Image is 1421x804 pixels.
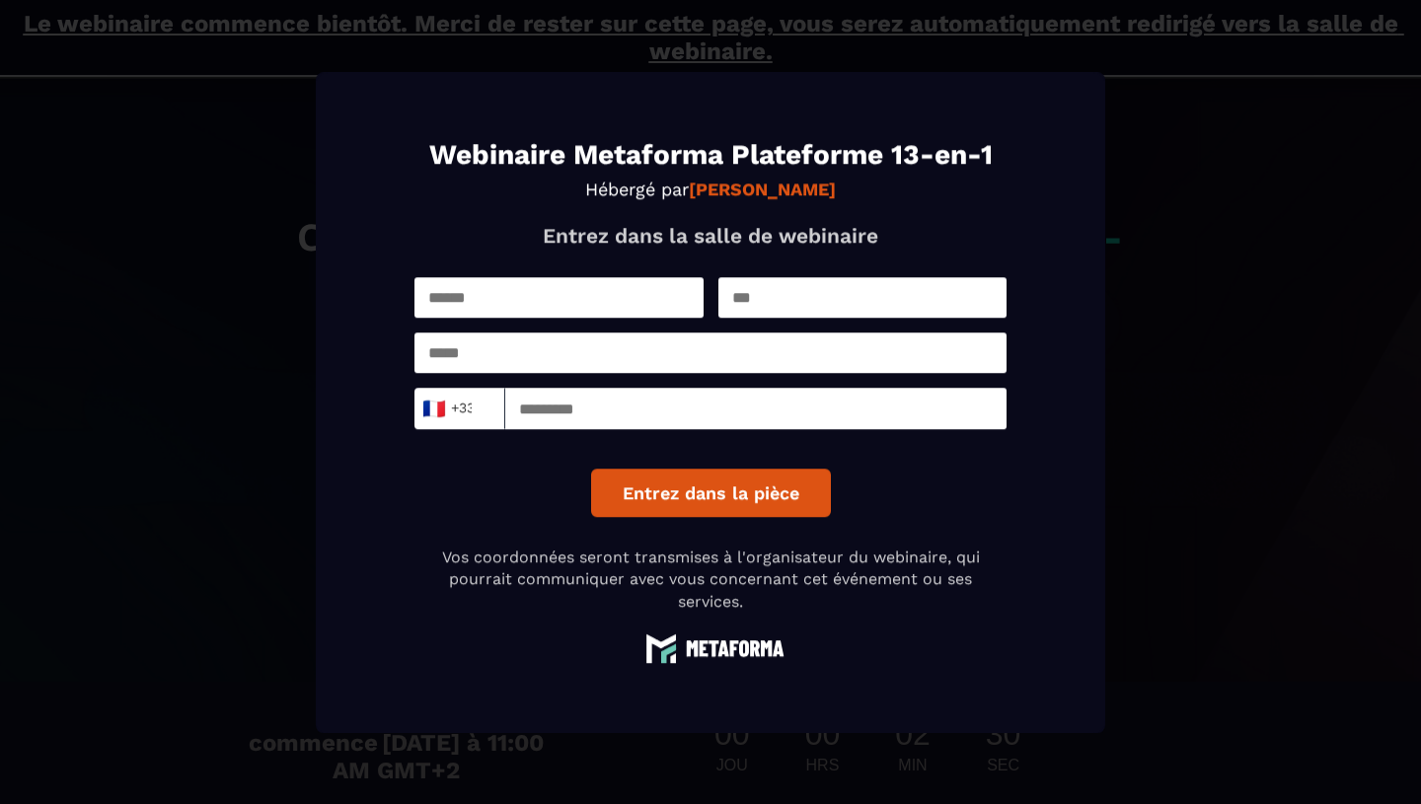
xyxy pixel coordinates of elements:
[473,394,487,423] input: Search for option
[591,469,831,517] button: Entrez dans la pièce
[636,632,785,663] img: logo
[427,395,469,422] span: +33
[414,388,505,429] div: Search for option
[421,395,446,422] span: 🇫🇷
[414,547,1007,613] p: Vos coordonnées seront transmises à l'organisateur du webinaire, qui pourrait communiquer avec vo...
[414,223,1007,248] p: Entrez dans la salle de webinaire
[689,179,836,199] strong: [PERSON_NAME]
[414,141,1007,169] h1: Webinaire Metaforma Plateforme 13-en-1
[414,179,1007,199] p: Hébergé par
